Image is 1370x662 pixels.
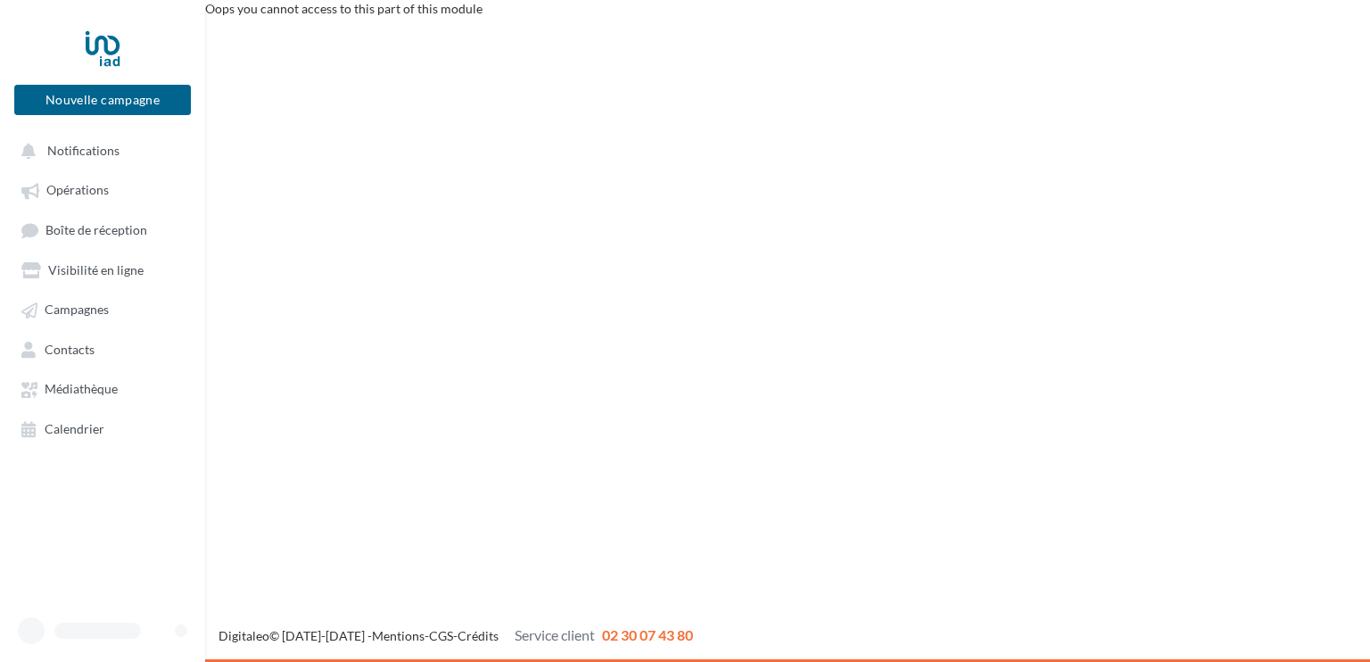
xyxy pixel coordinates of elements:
a: Mentions [372,628,425,643]
button: Notifications [11,134,187,166]
a: Opérations [11,173,194,205]
a: Digitaleo [219,628,269,643]
span: Visibilité en ligne [48,262,144,277]
span: Boîte de réception [45,222,147,237]
a: Médiathèque [11,372,194,404]
span: Campagnes [45,302,109,318]
a: Crédits [458,628,499,643]
span: Notifications [47,143,120,158]
a: Contacts [11,333,194,365]
span: Médiathèque [45,382,118,397]
span: 02 30 07 43 80 [602,626,693,643]
a: Boîte de réception [11,213,194,246]
a: Campagnes [11,293,194,325]
span: © [DATE]-[DATE] - - - [219,628,693,643]
span: Service client [515,626,595,643]
a: Calendrier [11,412,194,444]
a: CGS [429,628,453,643]
a: Visibilité en ligne [11,253,194,285]
button: Nouvelle campagne [14,85,191,115]
span: Oops you cannot access to this part of this module [205,1,483,16]
span: Contacts [45,342,95,357]
span: Opérations [46,183,109,198]
span: Calendrier [45,421,104,436]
